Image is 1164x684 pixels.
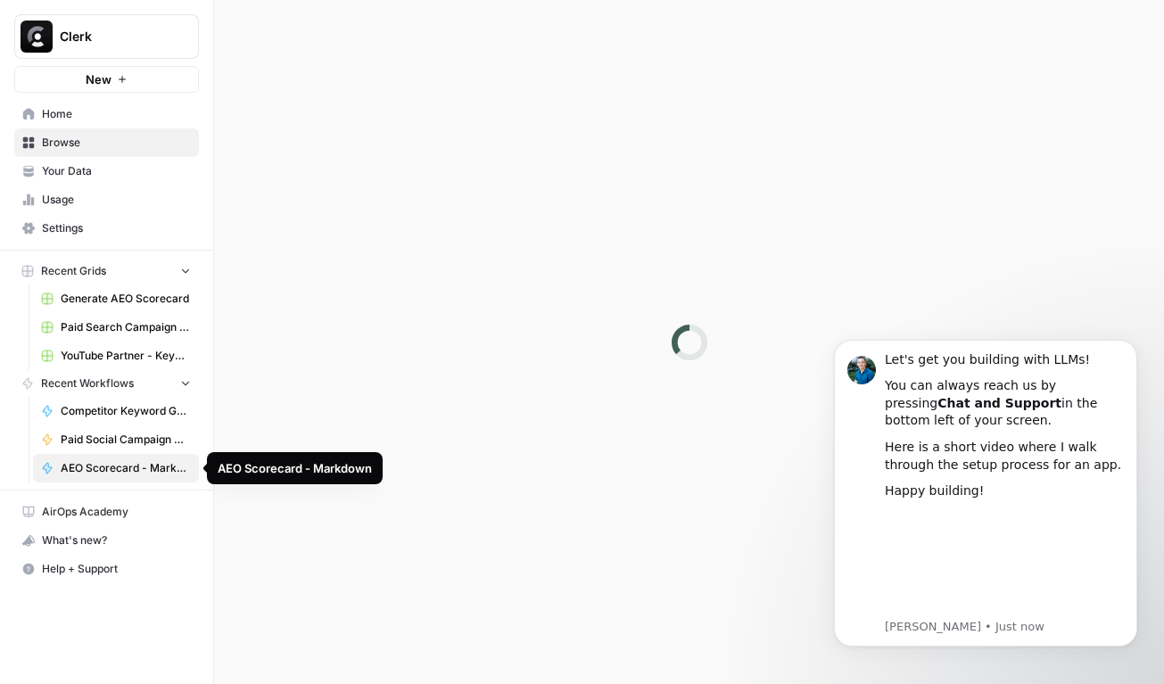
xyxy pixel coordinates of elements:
[86,70,111,88] span: New
[33,313,199,342] a: Paid Search Campaign Planning Grid
[15,527,198,554] div: What's new?
[41,263,106,279] span: Recent Grids
[42,135,191,151] span: Browse
[42,504,191,520] span: AirOps Academy
[33,425,199,454] a: Paid Social Campaign Generator
[14,370,199,397] button: Recent Workflows
[61,403,191,419] span: Competitor Keyword Gap + Underperforming Keyword Analysis
[14,100,199,128] a: Home
[14,128,199,157] a: Browse
[41,375,134,391] span: Recent Workflows
[14,185,199,214] a: Usage
[14,157,199,185] a: Your Data
[61,432,191,448] span: Paid Social Campaign Generator
[42,163,191,179] span: Your Data
[61,319,191,335] span: Paid Search Campaign Planning Grid
[14,555,199,583] button: Help + Support
[33,284,199,313] a: Generate AEO Scorecard
[14,66,199,93] button: New
[42,192,191,208] span: Usage
[60,28,168,45] span: Clerk
[14,14,199,59] button: Workspace: Clerk
[61,348,191,364] span: YouTube Partner - Keyword Search Grid (1)
[78,196,317,303] iframe: youtube
[33,397,199,425] a: Competitor Keyword Gap + Underperforming Keyword Analysis
[33,342,199,370] a: YouTube Partner - Keyword Search Grid (1)
[807,313,1164,675] iframe: Intercom notifications message
[33,454,199,482] a: AEO Scorecard - Markdown
[14,498,199,526] a: AirOps Academy
[42,106,191,122] span: Home
[78,306,317,322] p: Message from Alex, sent Just now
[14,214,199,243] a: Settings
[42,561,191,577] span: Help + Support
[14,258,199,284] button: Recent Grids
[61,460,191,476] span: AEO Scorecard - Markdown
[42,220,191,236] span: Settings
[14,526,199,555] button: What's new?
[61,291,191,307] span: Generate AEO Scorecard
[218,459,372,477] div: AEO Scorecard - Markdown
[21,21,53,53] img: Clerk Logo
